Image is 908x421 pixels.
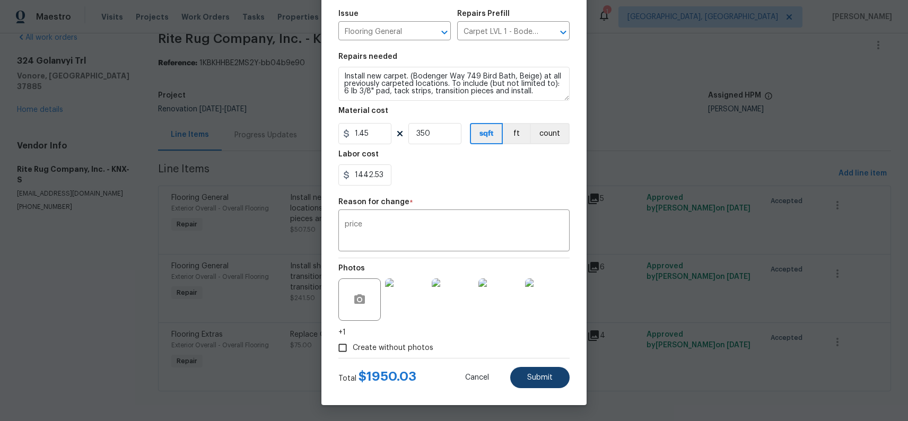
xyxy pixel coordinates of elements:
h5: Issue [338,10,359,17]
button: Open [556,25,571,40]
h5: Reason for change [338,198,409,206]
h5: Repairs needed [338,53,397,60]
button: Open [437,25,452,40]
button: Submit [510,367,570,388]
h5: Material cost [338,107,388,115]
button: ft [503,123,530,144]
span: Cancel [465,374,489,382]
textarea: Install new carpet. (Bodenger Way 749 Bird Bath, Beige) at all previously carpeted locations. To ... [338,67,570,101]
button: count [530,123,570,144]
span: Submit [527,374,553,382]
span: $ 1950.03 [359,370,416,383]
h5: Labor cost [338,151,379,158]
div: Total [338,371,416,384]
textarea: price [345,221,563,243]
span: Create without photos [353,343,433,354]
h5: Repairs Prefill [457,10,510,17]
button: sqft [470,123,503,144]
button: Cancel [448,367,506,388]
span: +1 [338,327,346,338]
h5: Photos [338,265,365,272]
